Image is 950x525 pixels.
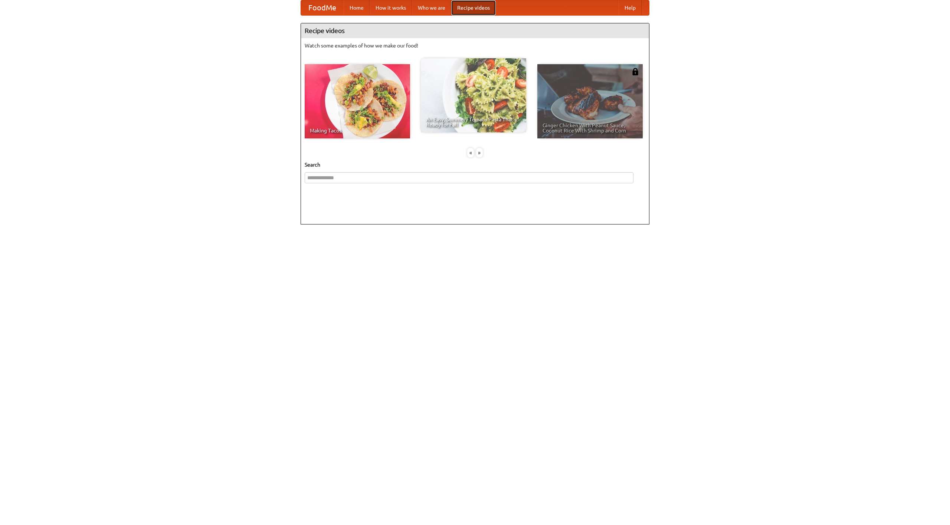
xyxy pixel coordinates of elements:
span: Making Tacos [310,128,405,133]
a: Making Tacos [305,64,410,138]
a: Help [619,0,642,15]
h5: Search [305,161,645,168]
a: Home [344,0,370,15]
p: Watch some examples of how we make our food! [305,42,645,49]
a: An Easy, Summery Tomato Pasta That's Ready for Fall [421,58,526,132]
img: 483408.png [632,68,639,75]
div: » [476,148,483,157]
a: Recipe videos [451,0,496,15]
a: Who we are [412,0,451,15]
a: FoodMe [301,0,344,15]
div: « [467,148,474,157]
a: How it works [370,0,412,15]
h4: Recipe videos [301,23,649,38]
span: An Easy, Summery Tomato Pasta That's Ready for Fall [426,117,521,127]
